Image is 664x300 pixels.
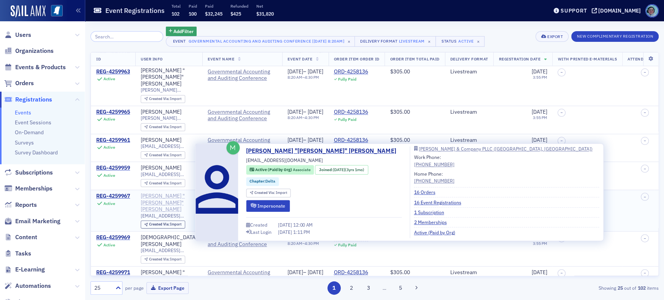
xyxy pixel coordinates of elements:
[141,171,197,177] span: [EMAIL_ADDRESS][DOMAIN_NAME]
[4,201,37,209] a: Reports
[414,178,454,184] a: [PHONE_NUMBER]
[561,7,587,14] div: Support
[141,256,185,263] div: Created Via: Import
[531,68,547,75] span: [DATE]
[293,222,313,228] span: 12:00 AM
[149,222,182,227] div: Import
[532,275,547,281] time: 3:55 PM
[334,137,368,144] div: ORD-4258136
[4,217,60,225] a: Email Marketing
[288,75,323,80] div: –
[458,39,473,44] div: Active
[141,221,185,229] div: Created Via: Import
[531,137,547,143] span: [DATE]
[308,68,323,75] span: [DATE]
[246,157,323,163] span: [EMAIL_ADDRESS][DOMAIN_NAME]
[4,168,53,177] a: Subscriptions
[141,213,197,219] span: [EMAIL_ADDRESS][DOMAIN_NAME]
[414,161,454,168] a: [PHONE_NUMBER]
[46,5,63,18] a: View Homepage
[288,269,323,276] div: –
[333,167,345,172] span: [DATE]
[288,241,302,246] time: 8:20 AM
[305,143,319,148] time: 4:30 PM
[141,143,197,149] span: [EMAIL_ADDRESS][DOMAIN_NAME]
[141,87,197,93] span: [PERSON_NAME][EMAIL_ADDRESS][DOMAIN_NAME]
[141,109,181,116] div: [PERSON_NAME]
[288,115,323,120] div: –
[475,284,659,291] div: Showing out of items
[288,137,303,143] span: [DATE]
[644,167,646,171] span: –
[450,56,488,62] span: Delivery Format
[15,282,51,290] span: Automations
[141,179,185,187] div: Created Via: Import
[293,229,310,235] span: 1:11 PM
[345,281,358,295] button: 2
[598,7,641,14] div: [DOMAIN_NAME]
[414,170,454,184] div: Home Phone:
[149,153,182,157] div: Import
[334,269,368,276] div: ORD-4258136
[414,219,452,226] a: 2 Memberships
[450,137,488,144] div: Livestream
[189,3,197,9] p: Paid
[547,35,563,39] div: Export
[354,36,436,47] button: Delivery FormatLivestream×
[141,95,185,103] div: Created Via: Import
[346,38,353,45] span: ×
[15,109,31,116] a: Events
[338,243,356,248] div: Fully Paid
[4,79,34,87] a: Orders
[288,75,302,80] time: 8:20 AM
[327,281,341,295] button: 1
[149,257,170,262] span: Created Via :
[334,68,368,75] a: ORD-4258136
[305,275,319,281] time: 4:30 PM
[208,109,277,122] span: Governmental Accounting and Auditing Conference
[173,28,194,35] span: Add Filter
[205,3,222,9] p: Paid
[278,229,293,235] span: [DATE]
[450,109,488,116] div: Livestream
[149,222,170,227] span: Created Via :
[208,68,277,82] a: Governmental Accounting and Auditing Conference
[319,167,334,173] span: Joined :
[499,56,540,62] span: Registration Date
[450,68,488,75] div: Livestream
[141,269,197,289] div: [PERSON_NAME] "[PERSON_NAME]" [PERSON_NAME]
[249,167,310,173] a: Active (Paid by Org) Associate
[627,56,649,62] span: Attended
[644,70,646,75] span: –
[96,234,130,241] div: REG-4259969
[103,145,115,150] div: Active
[141,165,181,171] a: [PERSON_NAME]
[141,137,181,144] a: [PERSON_NAME]
[15,31,31,39] span: Users
[278,222,293,228] span: [DATE]
[15,201,37,209] span: Reports
[288,275,302,281] time: 8:20 AM
[15,249,31,258] span: Tasks
[305,75,319,80] time: 4:30 PM
[333,167,364,173] div: (3yrs 1mo)
[426,38,433,45] span: ×
[172,39,187,44] div: Event
[208,137,277,150] a: Governmental Accounting and Auditing Conference
[96,109,130,116] div: REG-4259965
[414,209,450,216] a: 1 Subscription
[531,269,547,276] span: [DATE]
[334,109,368,116] a: ORD-4258136
[189,11,197,17] span: 100
[141,115,197,121] span: [PERSON_NAME][EMAIL_ADDRESS][DOMAIN_NAME]
[532,75,547,80] time: 3:55 PM
[535,31,569,42] button: Export
[561,70,563,75] span: –
[288,68,323,75] div: –
[96,193,130,200] a: REG-4259967
[91,31,163,42] input: Search…
[4,249,31,258] a: Tasks
[208,56,234,62] span: Event Name
[255,167,293,172] span: Active (Paid by Org)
